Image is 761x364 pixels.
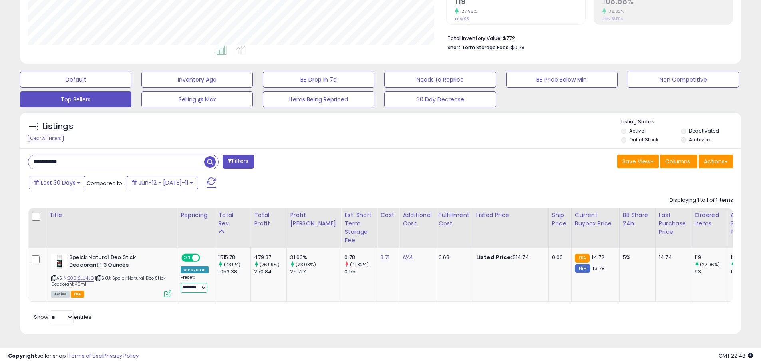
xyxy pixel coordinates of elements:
[695,254,727,261] div: 119
[380,211,396,219] div: Cost
[629,136,658,143] label: Out of Stock
[290,254,341,261] div: 31.63%
[51,254,67,270] img: 31F5pN0fuvL._SL40_.jpg
[263,91,374,107] button: Items Being Repriced
[68,275,94,282] a: B0012LU4LQ
[459,8,477,14] small: 27.96%
[141,91,253,107] button: Selling @ Max
[660,155,697,168] button: Columns
[689,127,719,134] label: Deactivated
[575,264,590,273] small: FBM
[606,8,624,14] small: 38.32%
[659,211,688,236] div: Last Purchase Price
[51,291,70,298] span: All listings currently available for purchase on Amazon
[380,253,389,261] a: 3.71
[218,211,247,228] div: Total Rev.
[447,33,727,42] li: $772
[103,352,139,360] a: Privacy Policy
[8,352,37,360] strong: Copyright
[552,211,568,228] div: Ship Price
[218,254,250,261] div: 1515.78
[476,254,542,261] div: $14.74
[602,16,623,21] small: Prev: 78.50%
[384,91,496,107] button: 30 Day Decrease
[623,211,652,228] div: BB Share 24h.
[263,72,374,88] button: BB Drop in 7d
[87,179,123,187] span: Compared to:
[592,253,604,261] span: 14.72
[218,268,250,275] div: 1053.38
[552,254,565,261] div: 0.00
[223,155,254,169] button: Filters
[689,136,711,143] label: Archived
[296,261,316,268] small: (23.03%)
[69,254,166,271] b: Speick Natural Deo Stick Deodorant 1.3 Ounces
[447,44,510,51] b: Short Term Storage Fees:
[28,135,64,142] div: Clear All Filters
[42,121,73,132] h5: Listings
[511,44,525,51] span: $0.78
[29,176,85,189] button: Last 30 Days
[575,254,590,263] small: FBA
[71,291,84,298] span: FBA
[628,72,739,88] button: Non Competitive
[476,253,513,261] b: Listed Price:
[447,35,502,42] b: Total Inventory Value:
[182,255,192,261] span: ON
[181,211,211,219] div: Repricing
[695,211,724,228] div: Ordered Items
[254,254,286,261] div: 479.37
[629,127,644,134] label: Active
[403,253,412,261] a: N/A
[350,261,369,268] small: (41.82%)
[199,255,212,261] span: OFF
[455,16,469,21] small: Prev: 93
[254,211,283,228] div: Total Profit
[719,352,753,360] span: 2025-08-11 22:48 GMT
[670,197,733,204] div: Displaying 1 to 1 of 1 items
[506,72,618,88] button: BB Price Below Min
[254,268,286,275] div: 270.84
[592,265,605,272] span: 13.78
[344,211,374,245] div: Est. Short Term Storage Fee
[49,211,174,219] div: Title
[181,275,209,293] div: Preset:
[617,155,659,168] button: Save View
[476,211,545,219] div: Listed Price
[699,155,733,168] button: Actions
[695,268,727,275] div: 93
[139,179,188,187] span: Jun-12 - [DATE]-11
[575,211,616,228] div: Current Buybox Price
[659,254,685,261] div: 14.74
[665,157,690,165] span: Columns
[439,254,467,261] div: 3.68
[127,176,198,189] button: Jun-12 - [DATE]-11
[51,275,166,287] span: | SKU: Speick Natural Deo Stick Deodorant 40ml
[141,72,253,88] button: Inventory Age
[51,254,171,296] div: ASIN:
[68,352,102,360] a: Terms of Use
[439,211,469,228] div: Fulfillment Cost
[731,211,760,236] div: Avg Selling Price
[621,118,741,126] p: Listing States:
[20,72,131,88] button: Default
[290,268,341,275] div: 25.71%
[384,72,496,88] button: Needs to Reprice
[224,261,241,268] small: (43.9%)
[344,254,377,261] div: 0.78
[290,211,338,228] div: Profit [PERSON_NAME]
[700,261,720,268] small: (27.96%)
[41,179,76,187] span: Last 30 Days
[403,211,432,228] div: Additional Cost
[20,91,131,107] button: Top Sellers
[34,313,91,321] span: Show: entries
[260,261,280,268] small: (76.99%)
[181,266,209,273] div: Amazon AI
[344,268,377,275] div: 0.55
[623,254,649,261] div: 5%
[8,352,139,360] div: seller snap | |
